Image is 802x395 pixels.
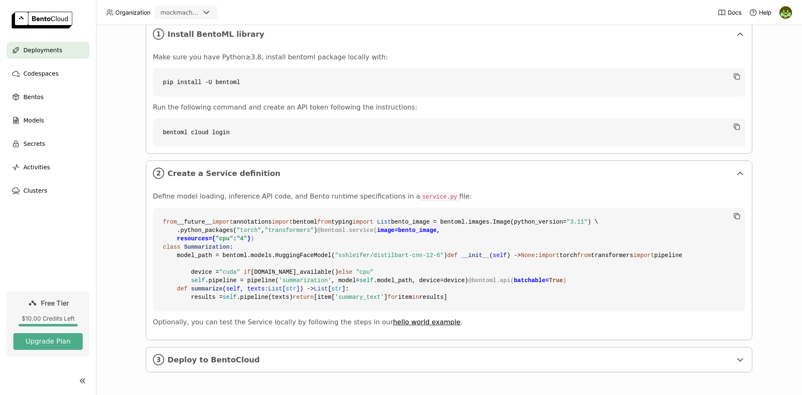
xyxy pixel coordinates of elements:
span: Deploy to BentoCloud [168,355,732,364]
span: "cpu" [216,235,233,242]
span: Activities [23,162,50,172]
span: "3.11" [566,219,587,225]
span: Free Tier [41,299,69,307]
span: summarize [191,285,223,292]
img: logo [12,12,72,28]
span: Codespaces [23,69,58,79]
span: "cpu" [356,269,373,275]
span: Bentos [23,92,43,102]
span: List [268,285,282,292]
span: import [212,219,233,225]
span: self, texts: [ ] [226,285,299,292]
span: from [317,219,332,225]
code: __future__ annotations bentoml typing bento_image = bentoml.images.Image(python_version= ) \ .pyt... [153,208,745,311]
a: Deployments [7,42,89,59]
span: Install BentoML library [168,30,732,39]
img: Ahmed Mazrouh [779,6,792,19]
a: Secrets [7,135,89,152]
div: $10.00 Credits Left [13,315,83,322]
div: mockmachine [160,8,200,17]
span: return [293,294,314,301]
span: Secrets [23,139,45,149]
p: Optionally, you can test the Service locally by following the steps in our . [153,318,745,326]
span: 'summary_text' [335,294,384,301]
a: Models [7,112,89,129]
a: Bentos [7,89,89,105]
span: class [163,244,180,250]
span: batchable= [514,277,563,284]
i: 3 [153,354,164,365]
span: Deployments [23,45,62,55]
span: 'summarization' [279,277,331,284]
div: 2Create a Service definition [146,161,752,186]
span: import [272,219,292,225]
span: Models [23,115,44,125]
p: Make sure you have Python≥3.8, install bentoml package locally with: [153,53,745,61]
span: import [538,252,559,259]
div: 3Deploy to BentoCloud [146,347,752,372]
span: "torch" [236,227,261,234]
span: str [286,285,296,292]
span: "sshleifer/distilbart-cnn-12-6" [335,252,444,259]
code: service.py [420,193,459,201]
a: Free Tier$10.00 Credits LeftUpgrade Plan [7,291,89,357]
code: pip install -U bentoml [153,68,745,97]
span: from [163,219,177,225]
span: from [577,252,591,259]
span: None [521,252,535,259]
a: Activities [7,159,89,176]
span: "4" [236,235,247,242]
span: Docs [728,9,741,16]
span: if [244,269,251,275]
span: @bentoml.api( ) [468,277,566,284]
span: import [633,252,654,259]
span: Summarization [184,244,229,250]
code: bentoml cloud login [153,118,745,147]
span: Create a Service definition [168,169,732,178]
span: "cuda" [219,269,240,275]
a: Codespaces [7,65,89,82]
button: Upgrade Plan [13,333,83,350]
div: Help [749,8,772,17]
div: 1Install BentoML library [146,22,752,46]
span: List [377,219,391,225]
span: else [338,269,353,275]
p: Run the following command and create an API token following the instructions: [153,103,745,112]
a: Clusters [7,182,89,199]
span: def [177,285,188,292]
span: self [360,277,374,284]
span: Help [759,9,772,16]
span: self [191,277,205,284]
a: hello world example [393,318,461,326]
a: Docs [718,8,741,17]
span: in [412,294,419,301]
span: Clusters [23,186,47,196]
span: True [549,277,563,284]
p: Define model loading, inference API code, and Bento runtime specifications in a file: [153,192,745,201]
span: self [223,294,237,301]
i: 1 [153,28,164,40]
span: def [447,252,458,259]
span: Organization [115,9,150,16]
span: import [353,219,373,225]
span: str [331,285,342,292]
span: "transformers" [265,227,314,234]
span: self [493,252,507,259]
span: List [314,285,328,292]
span: __init__ [461,252,489,259]
span: for [388,294,398,301]
i: 2 [153,168,164,179]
